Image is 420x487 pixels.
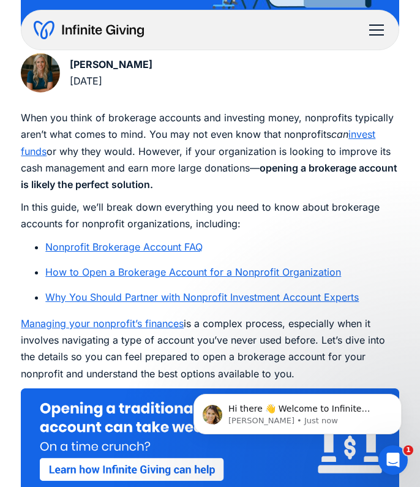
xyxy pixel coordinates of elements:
p: When you think of brokerage accounts and investing money, nonprofits typically aren’t what comes ... [21,110,399,193]
a: Nonprofit Brokerage Account FAQ [45,241,203,253]
em: can [331,128,348,140]
a: home [34,20,144,40]
div: [DATE] [70,73,152,89]
p: In this guide, we’ll break down everything you need to know about brokerage accounts for nonprofi... [21,199,399,232]
span: 1 [403,445,413,455]
iframe: Intercom live chat [378,445,408,475]
a: How to Open a Brokerage Account for a Nonprofit Organization [45,266,341,278]
div: menu [362,15,386,45]
div: [PERSON_NAME] [70,56,152,73]
a: invest funds [21,128,375,157]
strong: opening a brokerage account is likely the perfect solution. [21,162,397,191]
iframe: Intercom notifications message [175,368,420,454]
p: is a complex process, especially when it involves navigating a type of account you’ve never used ... [21,315,399,382]
a: [PERSON_NAME][DATE] [21,53,152,92]
a: Why You Should Partner with Nonprofit Investment Account Experts [45,291,359,303]
a: Managing your nonprofit’s finances [21,317,184,330]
